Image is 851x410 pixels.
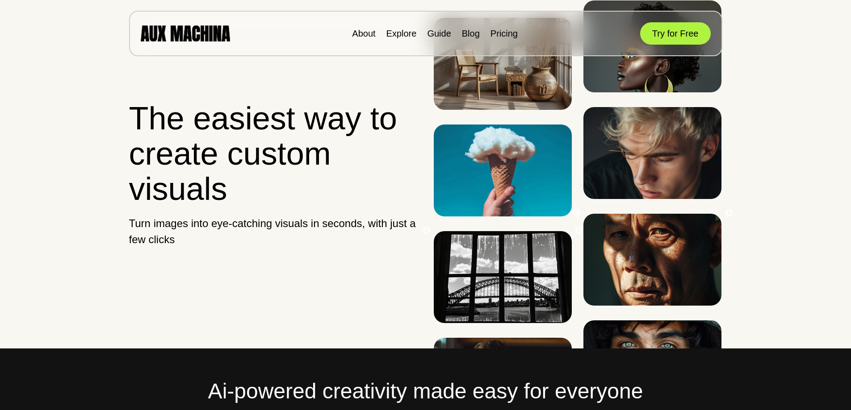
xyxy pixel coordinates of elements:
img: AUX MACHINA [141,25,230,41]
img: Image [583,214,721,306]
p: Turn images into eye-catching visuals in seconds, with just a few clicks [129,215,418,248]
a: Guide [427,29,451,38]
img: Image [583,107,721,199]
a: Pricing [490,29,518,38]
a: Explore [386,29,417,38]
a: Blog [462,29,480,38]
button: Previous [572,209,581,218]
img: Image [434,18,572,110]
img: Image [434,231,572,323]
h1: The easiest way to create custom visuals [129,101,418,207]
button: Next [725,209,734,218]
button: Try for Free [640,22,711,45]
a: About [352,29,375,38]
button: Next [574,226,583,235]
button: Previous [422,226,431,235]
h2: Ai-powered creativity made easy for everyone [129,375,722,407]
img: Image [434,124,572,216]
